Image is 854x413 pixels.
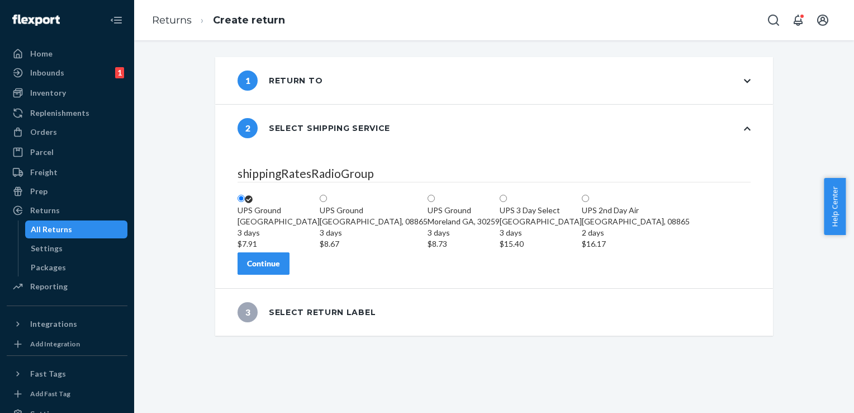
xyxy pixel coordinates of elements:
a: Orders [7,123,127,141]
div: Integrations [30,318,77,330]
div: Parcel [30,147,54,158]
a: Inbounds1 [7,64,127,82]
a: Returns [7,201,127,219]
div: Continue [247,258,280,269]
div: 1 [115,67,124,78]
div: Freight [30,167,58,178]
div: [GEOGRAPHIC_DATA], 08865 [320,216,428,250]
div: Inventory [30,87,66,98]
span: 3 [238,302,258,322]
a: Parcel [7,143,127,161]
div: 3 days [428,227,500,238]
a: Prep [7,182,127,200]
div: Inbounds [30,67,64,78]
button: Open account menu [812,9,834,31]
a: Replenishments [7,104,127,122]
div: UPS 2nd Day Air [582,205,690,216]
a: All Returns [25,220,128,238]
div: Add Fast Tag [30,389,70,398]
div: [GEOGRAPHIC_DATA], 08865 [582,216,690,250]
div: 2 days [582,227,690,238]
div: $7.91 [238,238,320,250]
legend: shippingRatesRadioGroup [238,165,751,182]
div: UPS Ground [320,205,428,216]
a: Packages [25,259,128,276]
div: Packages [31,262,66,273]
a: Settings [25,240,128,257]
div: Add Integration [30,339,80,349]
div: Fast Tags [30,368,66,379]
input: UPS Ground[GEOGRAPHIC_DATA]3 days$7.91 [238,195,245,202]
div: Replenishments [30,107,89,119]
div: UPS Ground [238,205,320,216]
a: Inventory [7,84,127,102]
button: Integrations [7,315,127,333]
div: All Returns [31,224,72,235]
input: UPS Ground[GEOGRAPHIC_DATA], 088653 days$8.67 [320,195,327,202]
a: Reporting [7,278,127,295]
div: [GEOGRAPHIC_DATA] [500,216,582,250]
div: UPS 3 Day Select [500,205,582,216]
div: 3 days [320,227,428,238]
a: Add Fast Tag [7,387,127,401]
button: Open notifications [787,9,809,31]
div: $15.40 [500,238,582,250]
div: Home [30,48,53,59]
button: Fast Tags [7,365,127,383]
a: Returns [152,14,192,26]
button: Continue [238,252,290,275]
div: Return to [238,71,322,91]
div: $8.73 [428,238,500,250]
span: 1 [238,71,258,91]
div: Returns [30,205,60,216]
button: Close Navigation [105,9,127,31]
button: Help Center [824,178,846,235]
div: 3 days [238,227,320,238]
a: Add Integration [7,337,127,351]
div: [GEOGRAPHIC_DATA] [238,216,320,250]
input: UPS GroundMoreland GA, 302593 days$8.73 [428,195,435,202]
a: Freight [7,163,127,181]
div: Select shipping service [238,118,390,138]
div: $16.17 [582,238,690,250]
div: Reporting [30,281,68,292]
button: Open Search Box [762,9,785,31]
input: UPS 3 Day Select[GEOGRAPHIC_DATA]3 days$15.40 [500,195,507,202]
div: UPS Ground [428,205,500,216]
span: 2 [238,118,258,138]
ol: breadcrumbs [143,4,294,37]
a: Create return [213,14,285,26]
div: Moreland GA, 30259 [428,216,500,250]
div: $8.67 [320,238,428,250]
div: Orders [30,126,57,138]
a: Home [7,45,127,63]
input: UPS 2nd Day Air[GEOGRAPHIC_DATA], 088652 days$16.17 [582,195,589,202]
div: Settings [31,243,63,254]
div: Prep [30,186,48,197]
img: Flexport logo [12,15,60,26]
div: Select return label [238,302,376,322]
div: 3 days [500,227,582,238]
